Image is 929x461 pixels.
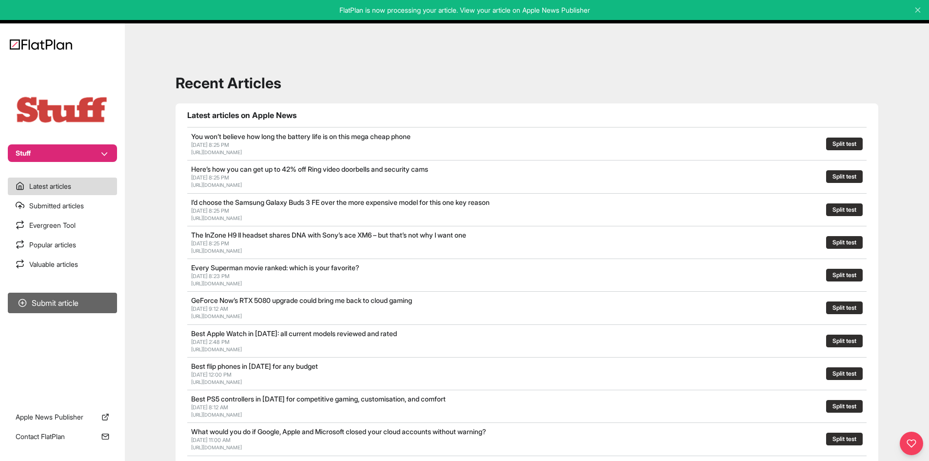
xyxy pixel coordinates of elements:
span: [DATE] 8:23 PM [191,273,230,280]
a: Latest articles [8,178,117,195]
a: You won’t believe how long the battery life is on this mega cheap phone [191,132,411,140]
a: What would you do if Google, Apple and Microsoft closed your cloud accounts without warning? [191,427,486,436]
span: [DATE] 8:25 PM [191,207,229,214]
a: Contact FlatPlan [8,428,117,445]
span: [DATE] 8:25 PM [191,240,229,247]
a: Submitted articles [8,197,117,215]
h1: Latest articles on Apple News [187,109,867,121]
a: [URL][DOMAIN_NAME] [191,379,242,385]
a: Valuable articles [8,256,117,273]
button: Split test [826,269,863,281]
button: Stuff [8,144,117,162]
a: I’d choose the Samsung Galaxy Buds 3 FE over the more expensive model for this one key reason [191,198,490,206]
span: [DATE] 8:25 PM [191,141,229,148]
a: [URL][DOMAIN_NAME] [191,281,242,286]
button: Split test [826,236,863,249]
button: Split test [826,367,863,380]
a: [URL][DOMAIN_NAME] [191,182,242,188]
a: [URL][DOMAIN_NAME] [191,346,242,352]
span: [DATE] 8:12 AM [191,404,228,411]
a: Best PS5 controllers in [DATE] for competitive gaming, customisation, and comfort [191,395,446,403]
a: [URL][DOMAIN_NAME] [191,444,242,450]
span: [DATE] 9:12 AM [191,305,228,312]
a: Here’s how you can get up to 42% off Ring video doorbells and security cams [191,165,428,173]
a: [URL][DOMAIN_NAME] [191,248,242,254]
a: Every Superman movie ranked: which is your favorite? [191,263,359,272]
p: FlatPlan is now processing your article. View your article on Apple News Publisher [7,5,922,15]
button: Split test [826,335,863,347]
span: [DATE] 12:00 PM [191,371,232,378]
h1: Recent Articles [176,74,878,92]
a: [URL][DOMAIN_NAME] [191,313,242,319]
button: Split test [826,301,863,314]
a: [URL][DOMAIN_NAME] [191,412,242,418]
a: [URL][DOMAIN_NAME] [191,215,242,221]
a: The InZone H9 II headset shares DNA with Sony’s ace XM6 – but that’s not why I want one [191,231,466,239]
a: Best Apple Watch in [DATE]: all current models reviewed and rated [191,329,397,338]
a: GeForce Now’s RTX 5080 upgrade could bring me back to cloud gaming [191,296,412,304]
button: Submit article [8,293,117,313]
img: Publication Logo [14,95,111,125]
button: Split test [826,138,863,150]
button: Split test [826,400,863,413]
a: Popular articles [8,236,117,254]
span: [DATE] 8:25 PM [191,174,229,181]
img: Logo [10,39,72,50]
a: Apple News Publisher [8,408,117,426]
button: Split test [826,433,863,445]
span: [DATE] 11:00 AM [191,437,231,443]
a: Best flip phones in [DATE] for any budget [191,362,318,370]
a: Evergreen Tool [8,217,117,234]
button: Split test [826,203,863,216]
span: [DATE] 2:48 PM [191,339,230,345]
a: [URL][DOMAIN_NAME] [191,149,242,155]
button: Split test [826,170,863,183]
